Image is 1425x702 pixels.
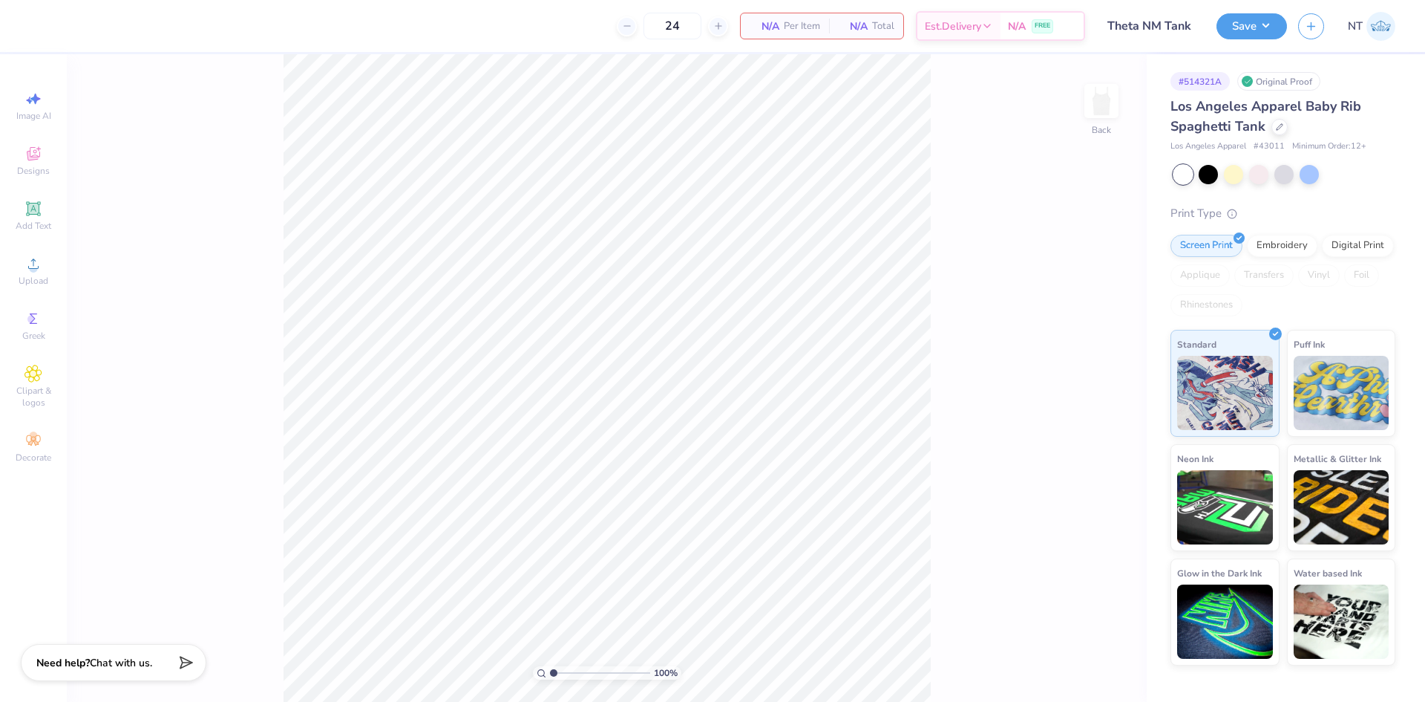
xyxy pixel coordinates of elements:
[1170,97,1361,135] span: Los Angeles Apparel Baby Rib Spaghetti Tank
[1008,19,1026,34] span: N/A
[1092,123,1111,137] div: Back
[1096,11,1205,41] input: Untitled Design
[1035,21,1050,31] span: FREE
[1366,12,1395,41] img: Nestor Talens
[1348,18,1363,35] span: NT
[1294,470,1389,545] img: Metallic & Glitter Ink
[19,275,48,287] span: Upload
[654,666,678,680] span: 100 %
[7,385,59,409] span: Clipart & logos
[1294,356,1389,430] img: Puff Ink
[1170,205,1395,222] div: Print Type
[1170,140,1246,153] span: Los Angeles Apparel
[90,656,152,670] span: Chat with us.
[1216,13,1287,39] button: Save
[1348,12,1395,41] a: NT
[1170,294,1242,316] div: Rhinestones
[1177,337,1216,352] span: Standard
[1298,264,1340,287] div: Vinyl
[36,656,90,670] strong: Need help?
[1294,585,1389,659] img: Water based Ink
[1292,140,1366,153] span: Minimum Order: 12 +
[643,13,701,39] input: – –
[1177,470,1273,545] img: Neon Ink
[1170,264,1230,287] div: Applique
[1254,140,1285,153] span: # 43011
[750,19,779,34] span: N/A
[1177,356,1273,430] img: Standard
[1294,565,1362,581] span: Water based Ink
[1087,86,1116,116] img: Back
[1177,451,1213,467] span: Neon Ink
[1170,235,1242,257] div: Screen Print
[1344,264,1379,287] div: Foil
[22,330,45,342] span: Greek
[1234,264,1294,287] div: Transfers
[1247,235,1317,257] div: Embroidery
[872,19,894,34] span: Total
[1294,337,1325,352] span: Puff Ink
[1322,235,1394,257] div: Digital Print
[1294,451,1381,467] span: Metallic & Glitter Ink
[16,452,51,464] span: Decorate
[838,19,868,34] span: N/A
[1170,72,1230,91] div: # 514321A
[1237,72,1320,91] div: Original Proof
[1177,565,1262,581] span: Glow in the Dark Ink
[925,19,981,34] span: Est. Delivery
[16,220,51,232] span: Add Text
[17,165,50,177] span: Designs
[1177,585,1273,659] img: Glow in the Dark Ink
[784,19,820,34] span: Per Item
[16,110,51,122] span: Image AI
